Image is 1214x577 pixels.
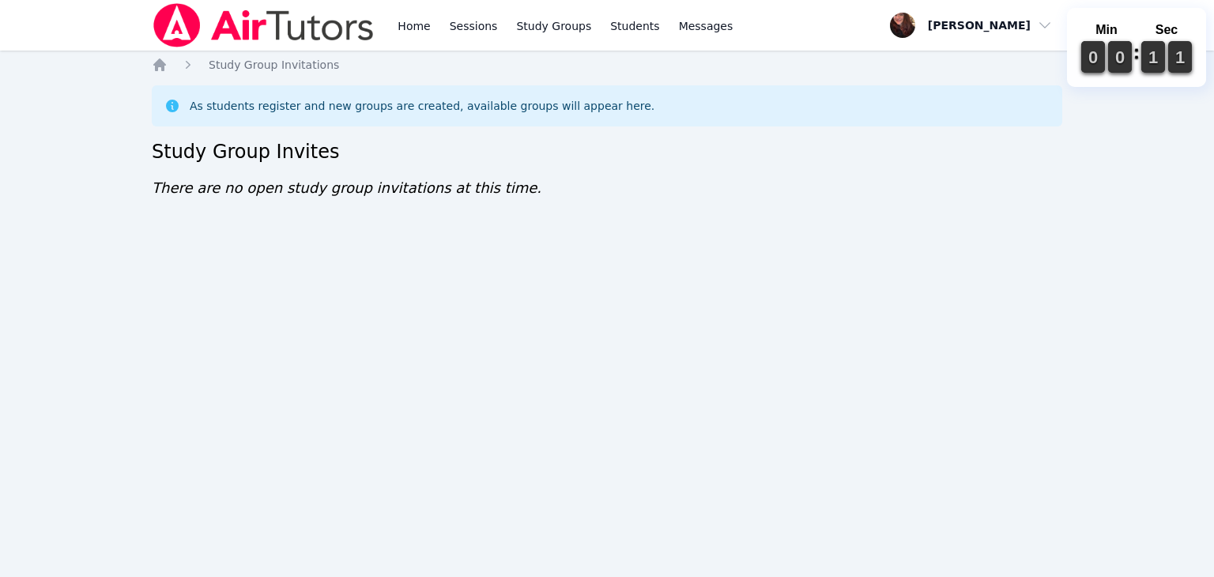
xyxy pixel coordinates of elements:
[679,18,733,34] span: Messages
[209,58,339,71] span: Study Group Invitations
[190,98,654,114] div: As students register and new groups are created, available groups will appear here.
[209,57,339,73] a: Study Group Invitations
[152,3,375,47] img: Air Tutors
[152,179,541,196] span: There are no open study group invitations at this time.
[152,139,1062,164] h2: Study Group Invites
[152,57,1062,73] nav: Breadcrumb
